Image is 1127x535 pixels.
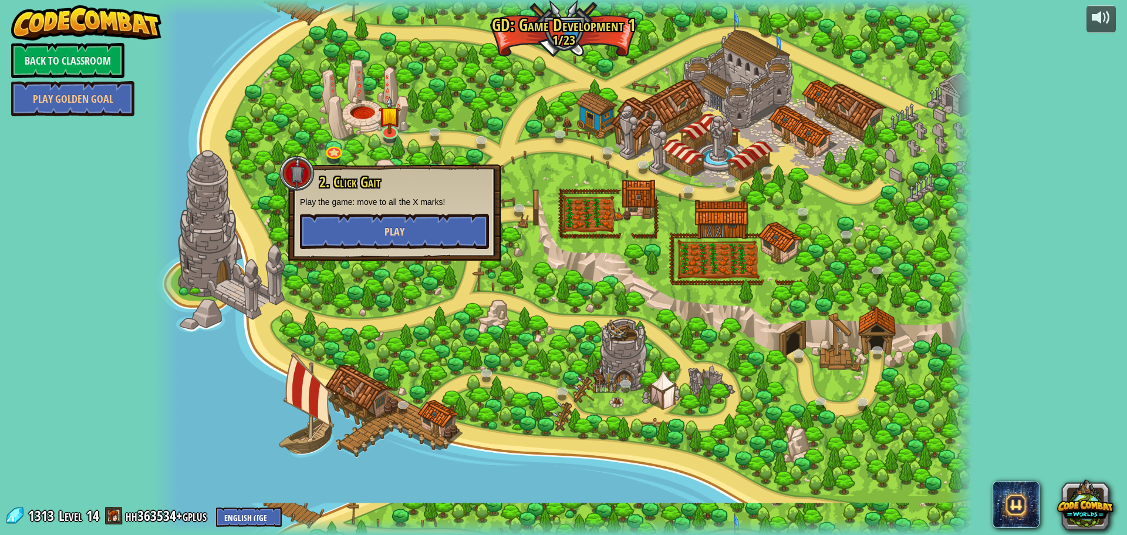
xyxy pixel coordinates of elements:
[11,5,161,41] img: CodeCombat - Learn how to code by playing a game
[1086,5,1116,33] button: Adjust volume
[59,506,82,526] span: Level
[384,224,404,239] span: Play
[126,506,210,525] a: hh363534+gplus
[300,196,489,208] p: Play the game: move to all the X marks!
[86,506,99,525] span: 14
[319,172,380,192] span: 2. Click Gait
[11,81,134,116] a: Play Golden Goal
[28,506,58,525] span: 1313
[379,96,400,134] img: level-banner-started.png
[11,43,124,78] a: Back to Classroom
[300,214,489,249] button: Play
